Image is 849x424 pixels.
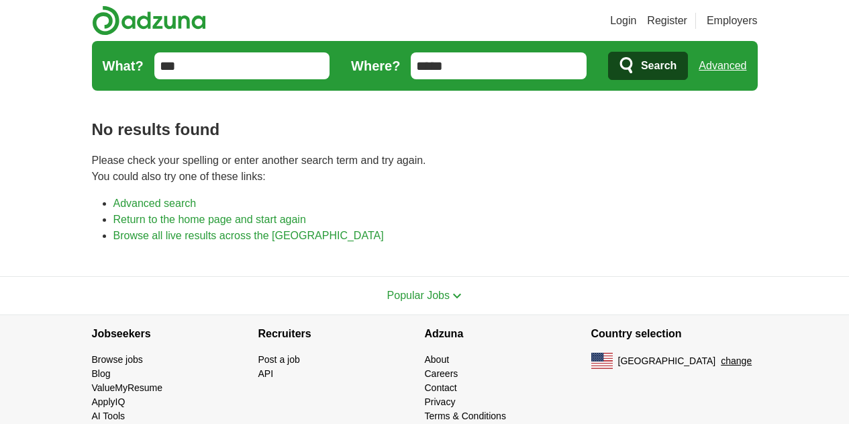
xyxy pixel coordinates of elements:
p: Please check your spelling or enter another search term and try again. You could also try one of ... [92,153,758,185]
label: What? [103,56,144,76]
a: Browse all live results across the [GEOGRAPHIC_DATA] [113,230,384,241]
a: Contact [425,382,457,393]
a: Return to the home page and start again [113,214,306,225]
a: ApplyIQ [92,396,126,407]
a: Employers [707,13,758,29]
a: Advanced search [113,198,197,209]
a: ValueMyResume [92,382,163,393]
span: Search [641,52,677,79]
a: Login [610,13,636,29]
a: API [258,368,274,379]
a: Register [647,13,687,29]
img: Adzuna logo [92,5,206,36]
a: About [425,354,450,365]
a: Terms & Conditions [425,411,506,421]
img: US flag [591,353,613,369]
h1: No results found [92,118,758,142]
a: Privacy [425,396,456,407]
button: change [721,354,752,368]
span: [GEOGRAPHIC_DATA] [618,354,716,368]
a: Advanced [699,52,746,79]
label: Where? [351,56,400,76]
img: toggle icon [452,293,462,299]
a: Post a job [258,354,300,365]
a: Careers [425,368,458,379]
a: AI Tools [92,411,126,421]
a: Blog [92,368,111,379]
span: Popular Jobs [387,290,450,301]
h4: Country selection [591,315,758,353]
a: Browse jobs [92,354,143,365]
button: Search [608,52,688,80]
